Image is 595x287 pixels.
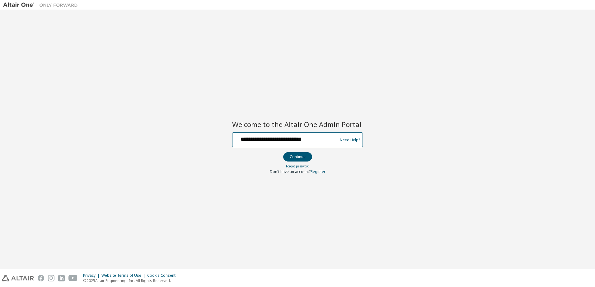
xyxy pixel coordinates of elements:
a: Forgot password [286,164,309,168]
h2: Welcome to the Altair One Admin Portal [232,120,363,129]
img: youtube.svg [68,275,77,281]
button: Continue [283,152,312,162]
a: Register [311,169,326,174]
img: Altair One [3,2,81,8]
div: Privacy [83,273,101,278]
img: facebook.svg [38,275,44,281]
p: © 2025 Altair Engineering, Inc. All Rights Reserved. [83,278,179,283]
div: Cookie Consent [147,273,179,278]
img: altair_logo.svg [2,275,34,281]
img: linkedin.svg [58,275,65,281]
div: Website Terms of Use [101,273,147,278]
img: instagram.svg [48,275,54,281]
span: Don't have an account? [270,169,311,174]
